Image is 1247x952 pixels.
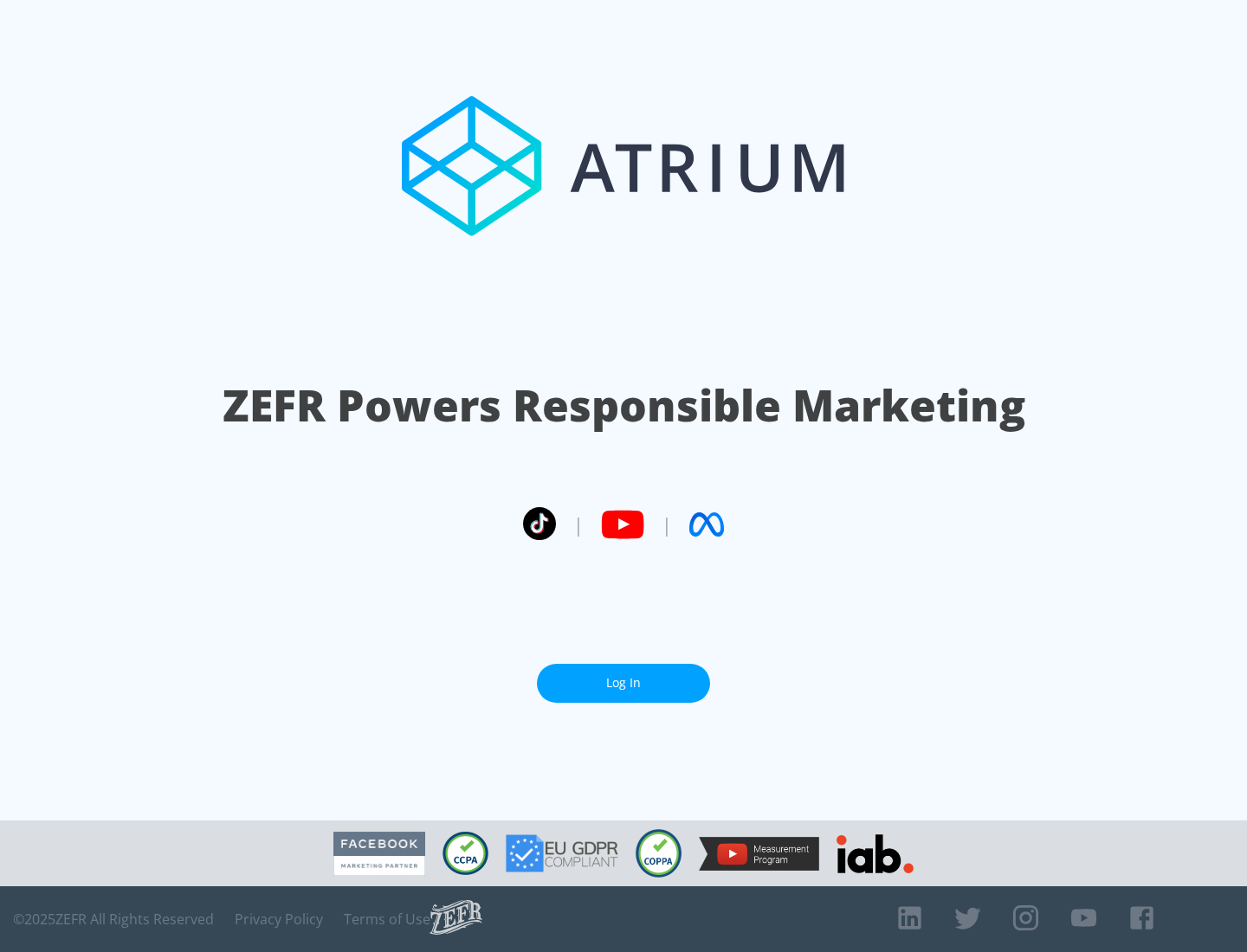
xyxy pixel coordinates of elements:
a: Privacy Policy [235,910,323,928]
span: | [662,511,672,537]
img: CCPA Compliant [443,832,488,875]
img: YouTube Measurement Program [699,837,819,871]
img: IAB [837,834,914,873]
img: GDPR Compliant [506,834,618,872]
a: Log In [537,664,710,703]
span: | [573,511,584,537]
a: Terms of Use [344,910,430,928]
span: © 2025 ZEFR All Rights Reserved [13,910,214,928]
img: COPPA Compliant [636,829,682,878]
img: Facebook Marketing Partner [333,832,425,876]
h1: ZEFR Powers Responsible Marketing [223,376,1025,435]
